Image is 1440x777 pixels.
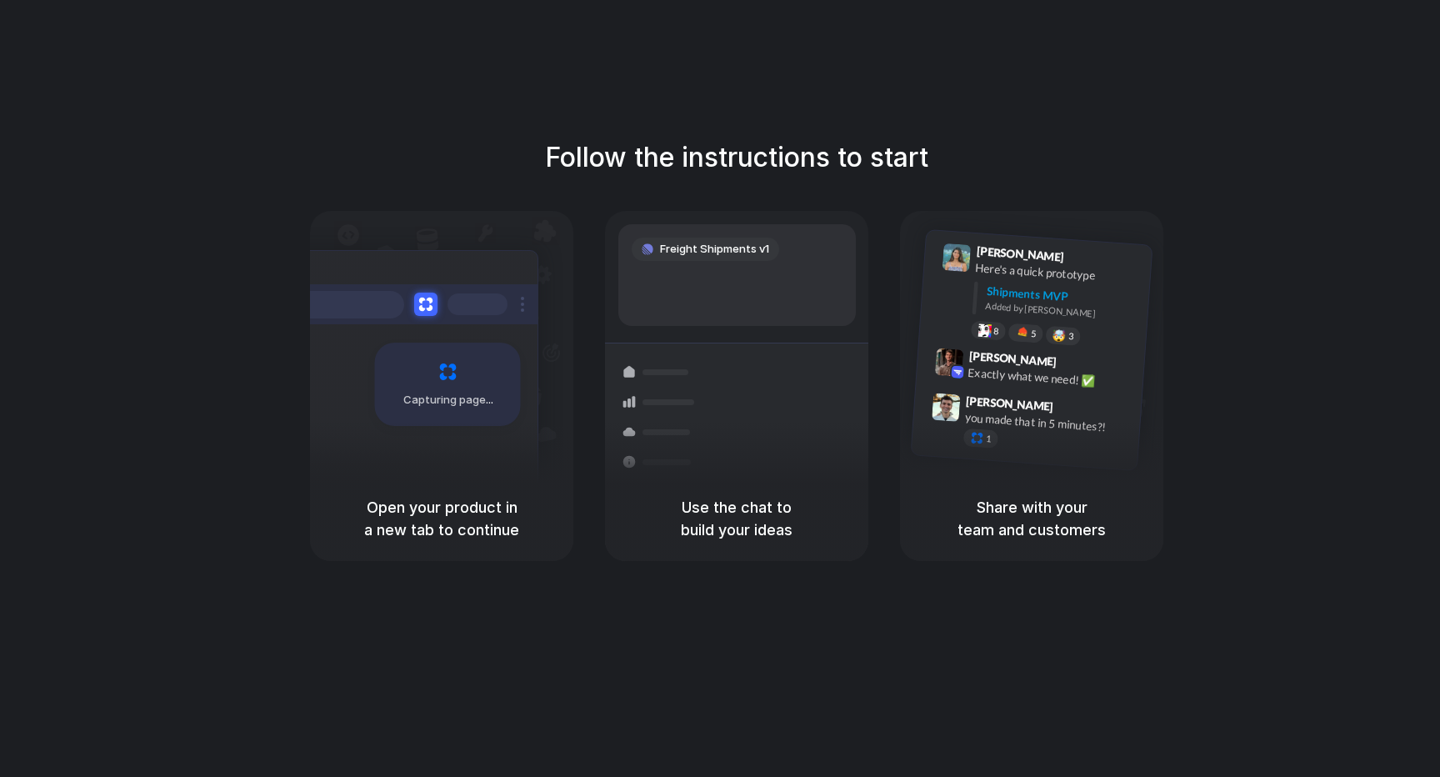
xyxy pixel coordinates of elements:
[993,327,999,336] span: 8
[1062,355,1096,375] span: 9:42 AM
[660,241,769,258] span: Freight Shipments v1
[986,434,992,444] span: 1
[403,392,496,409] span: Capturing page
[330,496,553,541] h5: Open your product in a new tab to continue
[545,138,928,178] h1: Follow the instructions to start
[966,392,1054,416] span: [PERSON_NAME]
[985,299,1138,323] div: Added by [PERSON_NAME]
[1058,400,1092,420] span: 9:47 AM
[968,347,1057,371] span: [PERSON_NAME]
[1069,250,1103,270] span: 9:41 AM
[976,242,1064,266] span: [PERSON_NAME]
[1052,330,1067,343] div: 🤯
[625,496,848,541] h5: Use the chat to build your ideas
[1068,332,1074,341] span: 3
[964,409,1131,438] div: you made that in 5 minutes?!
[967,364,1134,393] div: Exactly what we need! ✅
[986,283,1140,310] div: Shipments MVP
[1031,329,1037,338] span: 5
[975,259,1142,288] div: Here's a quick prototype
[920,496,1143,541] h5: Share with your team and customers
